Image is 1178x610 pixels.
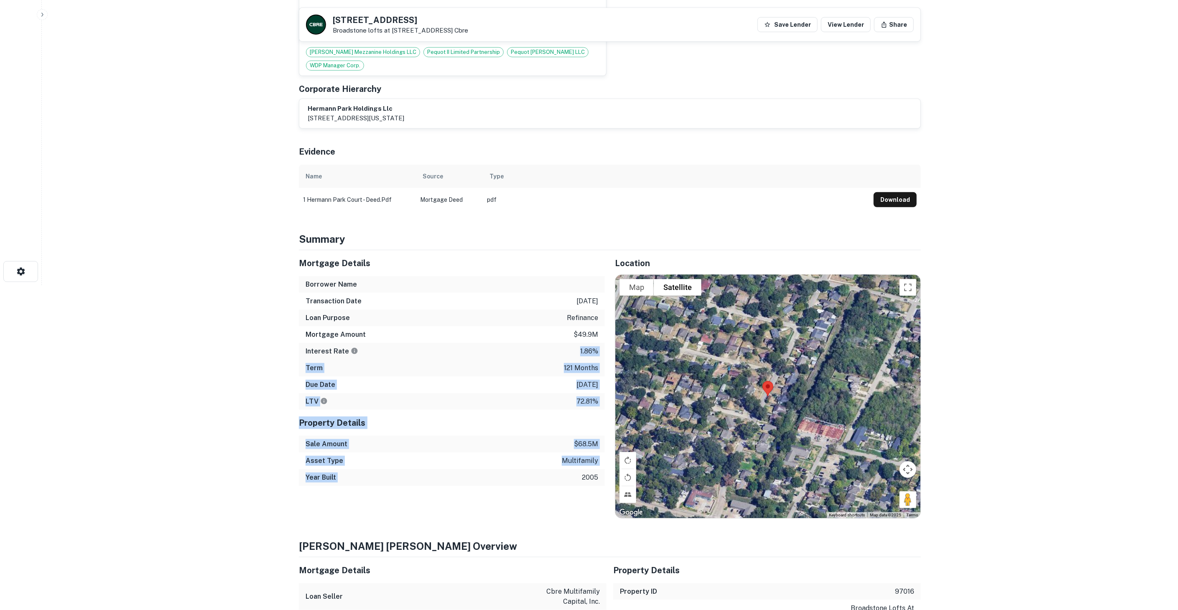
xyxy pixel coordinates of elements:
[299,188,416,211] td: 1 hermann park court - deed.pdf
[874,17,914,32] button: Share
[821,17,871,32] a: View Lender
[306,473,336,483] h6: Year Built
[308,113,404,123] p: [STREET_ADDRESS][US_STATE]
[306,380,335,390] h6: Due Date
[580,346,598,356] p: 1.86%
[574,439,598,449] p: $68.5m
[895,587,914,597] p: 97016
[525,587,600,607] p: cbre multifamily capital, inc.
[564,363,598,373] p: 121 months
[654,279,701,296] button: Show satellite imagery
[299,417,605,429] h5: Property Details
[507,48,588,56] span: Pequot [PERSON_NAME] LLC
[483,188,869,211] td: pdf
[306,313,350,323] h6: Loan Purpose
[620,587,657,597] h6: Property ID
[306,456,343,466] h6: Asset Type
[306,171,322,181] div: Name
[490,171,504,181] div: Type
[306,439,347,449] h6: Sale Amount
[900,279,916,296] button: Toggle fullscreen view
[576,396,598,407] p: 72.81%
[416,165,483,188] th: Source
[299,165,416,188] th: Name
[306,363,323,373] h6: Term
[757,17,818,32] button: Save Lender
[299,257,605,269] h5: Mortgage Details
[308,104,404,114] h6: hermann park holdings llc
[423,171,443,181] div: Source
[299,539,921,554] h4: [PERSON_NAME] [PERSON_NAME] Overview
[567,313,598,323] p: refinance
[333,16,468,24] h5: [STREET_ADDRESS]
[306,296,362,306] h6: Transaction Date
[562,456,598,466] p: multifamily
[306,396,328,407] h6: LTV
[870,513,901,517] span: Map data ©2025
[620,452,636,469] button: Rotate map clockwise
[299,231,921,247] h4: Summary
[299,165,921,211] div: scrollable content
[620,486,636,503] button: Tilt map
[900,461,916,478] button: Map camera controls
[574,330,598,340] p: $49.9m
[620,469,636,486] button: Rotate map counterclockwise
[620,279,654,296] button: Show street map
[320,397,328,405] svg: LTVs displayed on the website are for informational purposes only and may be reported incorrectly...
[576,296,598,306] p: [DATE]
[900,491,916,508] button: Drag Pegman onto the map to open Street View
[306,346,358,356] h6: Interest Rate
[424,48,503,56] span: Pequot II Limited Partnership
[576,380,598,390] p: [DATE]
[829,512,865,518] button: Keyboard shortcuts
[454,27,468,34] a: Cbre
[874,192,917,207] button: Download
[483,165,869,188] th: Type
[306,330,366,340] h6: Mortgage Amount
[582,473,598,483] p: 2005
[299,564,607,577] h5: Mortgage Details
[306,48,420,56] span: [PERSON_NAME] Mezzanine Holdings LLC
[906,513,918,517] a: Terms (opens in new tab)
[306,61,364,70] span: WDP Manager Corp.
[306,280,357,290] h6: Borrower Name
[617,507,645,518] a: Open this area in Google Maps (opens a new window)
[416,188,483,211] td: Mortgage Deed
[351,347,358,355] svg: The interest rates displayed on the website are for informational purposes only and may be report...
[306,592,343,602] h6: Loan Seller
[617,507,645,518] img: Google
[299,83,381,95] h5: Corporate Hierarchy
[615,257,921,269] h5: Location
[333,27,468,34] p: Broadstone lofts at [STREET_ADDRESS]
[299,145,335,158] h5: Evidence
[613,564,921,577] h5: Property Details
